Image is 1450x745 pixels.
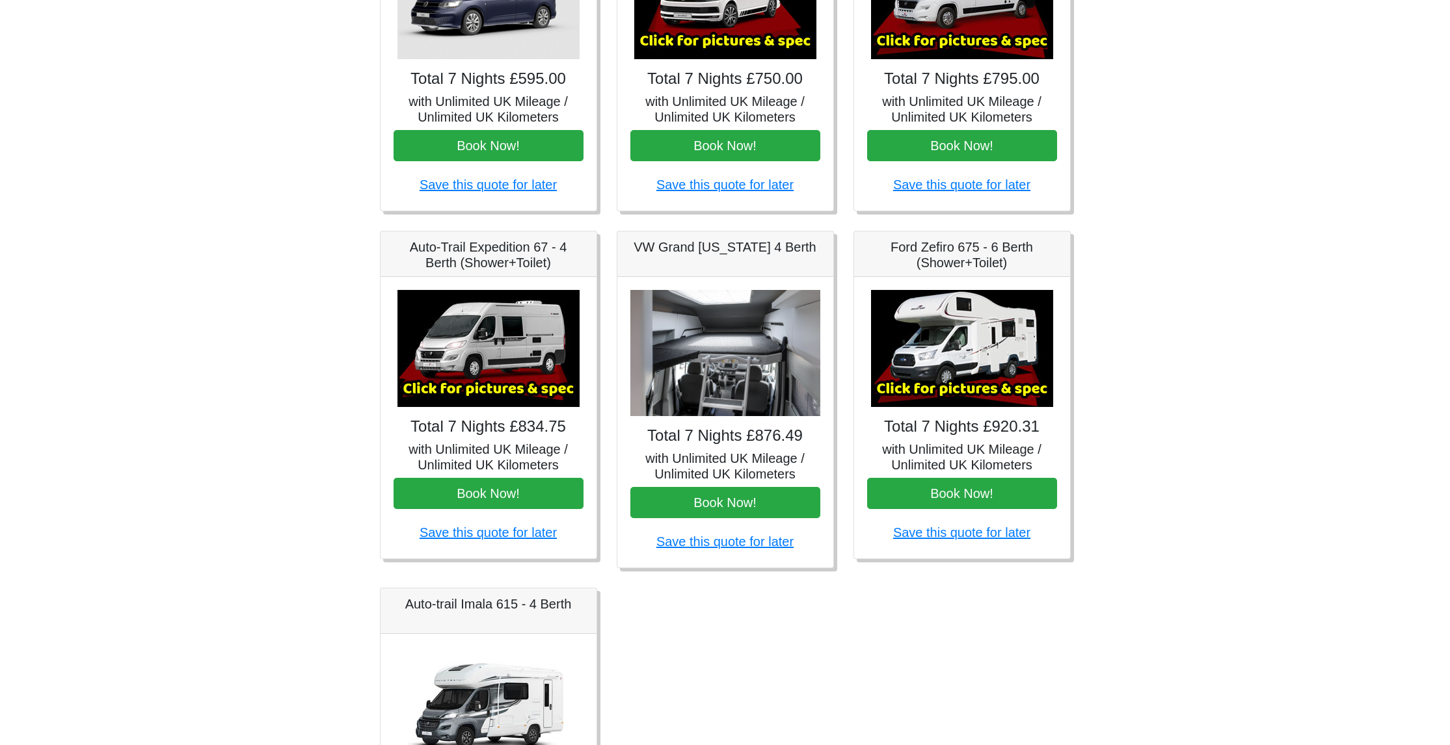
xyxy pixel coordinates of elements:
[867,130,1057,161] button: Book Now!
[394,417,584,436] h4: Total 7 Nights £834.75
[630,70,820,88] h4: Total 7 Nights £750.00
[893,177,1030,192] a: Save this quote for later
[867,94,1057,125] h5: with Unlimited UK Mileage / Unlimited UK Kilometers
[867,417,1057,436] h4: Total 7 Nights £920.31
[630,426,820,445] h4: Total 7 Nights £876.49
[630,94,820,125] h5: with Unlimited UK Mileage / Unlimited UK Kilometers
[394,130,584,161] button: Book Now!
[871,290,1053,407] img: Ford Zefiro 675 - 6 Berth (Shower+Toilet)
[420,525,557,540] a: Save this quote for later
[394,70,584,88] h4: Total 7 Nights £595.00
[656,534,794,549] a: Save this quote for later
[394,441,584,473] h5: with Unlimited UK Mileage / Unlimited UK Kilometers
[867,441,1057,473] h5: with Unlimited UK Mileage / Unlimited UK Kilometers
[867,239,1057,270] h5: Ford Zefiro 675 - 6 Berth (Shower+Toilet)
[630,290,820,417] img: VW Grand California 4 Berth
[630,487,820,518] button: Book Now!
[394,596,584,612] h5: Auto-trail Imala 615 - 4 Berth
[867,478,1057,509] button: Book Now!
[867,70,1057,88] h4: Total 7 Nights £795.00
[394,94,584,125] h5: with Unlimited UK Mileage / Unlimited UK Kilometers
[656,177,794,192] a: Save this quote for later
[630,239,820,255] h5: VW Grand [US_STATE] 4 Berth
[420,177,557,192] a: Save this quote for later
[394,478,584,509] button: Book Now!
[630,130,820,161] button: Book Now!
[893,525,1030,540] a: Save this quote for later
[630,451,820,482] h5: with Unlimited UK Mileage / Unlimited UK Kilometers
[394,239,584,270] h5: Auto-Trail Expedition 67 - 4 Berth (Shower+Toilet)
[397,290,580,407] img: Auto-Trail Expedition 67 - 4 Berth (Shower+Toilet)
